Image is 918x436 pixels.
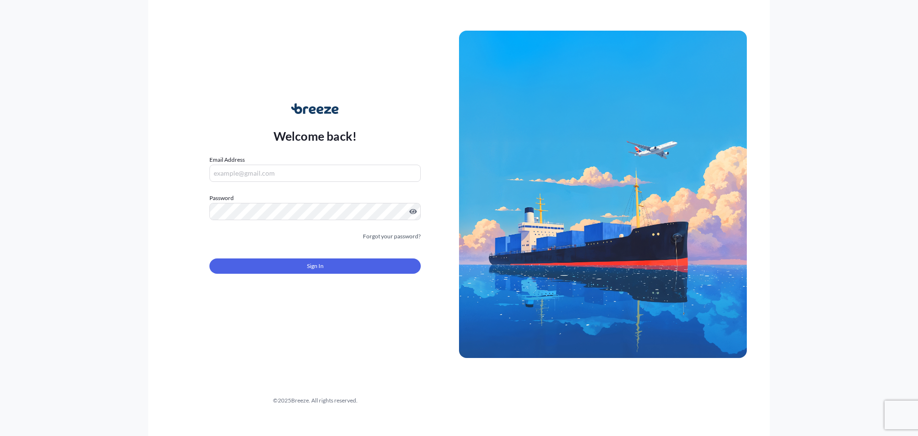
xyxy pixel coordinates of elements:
button: Sign In [209,258,421,274]
span: Sign In [307,261,324,271]
div: © 2025 Breeze. All rights reserved. [171,396,459,405]
p: Welcome back! [273,128,357,144]
a: Forgot your password? [363,232,421,241]
label: Password [209,193,421,203]
input: example@gmail.com [209,165,421,182]
img: Ship illustration [459,31,747,358]
label: Email Address [209,155,245,165]
button: Show password [409,208,417,215]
